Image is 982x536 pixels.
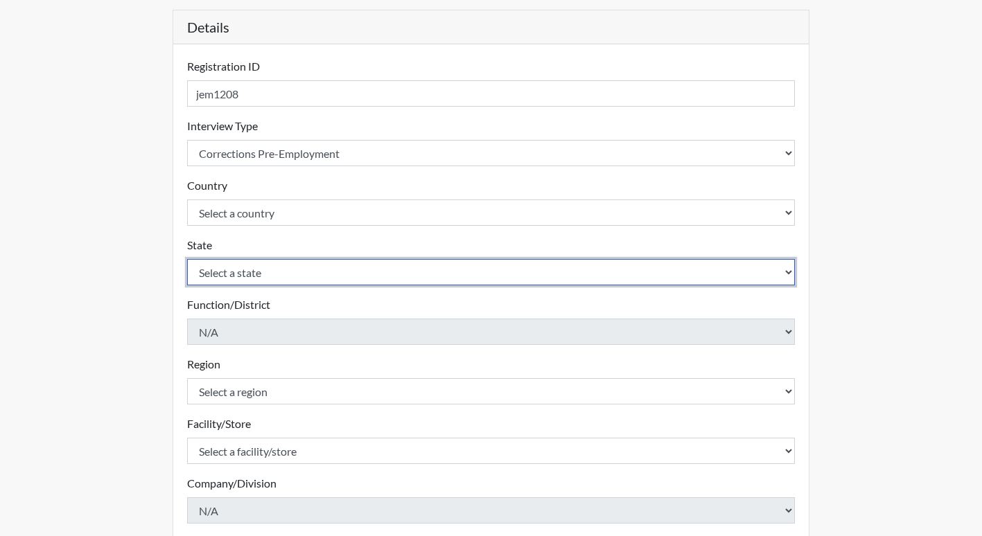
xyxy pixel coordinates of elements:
[187,80,796,107] input: Insert a Registration ID, which needs to be a unique alphanumeric value for each interviewee
[187,58,260,75] label: Registration ID
[187,356,220,373] label: Region
[187,237,212,253] label: State
[187,177,227,194] label: Country
[187,475,277,492] label: Company/Division
[187,416,251,432] label: Facility/Store
[187,296,270,313] label: Function/District
[187,118,258,134] label: Interview Type
[173,10,809,44] h5: Details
